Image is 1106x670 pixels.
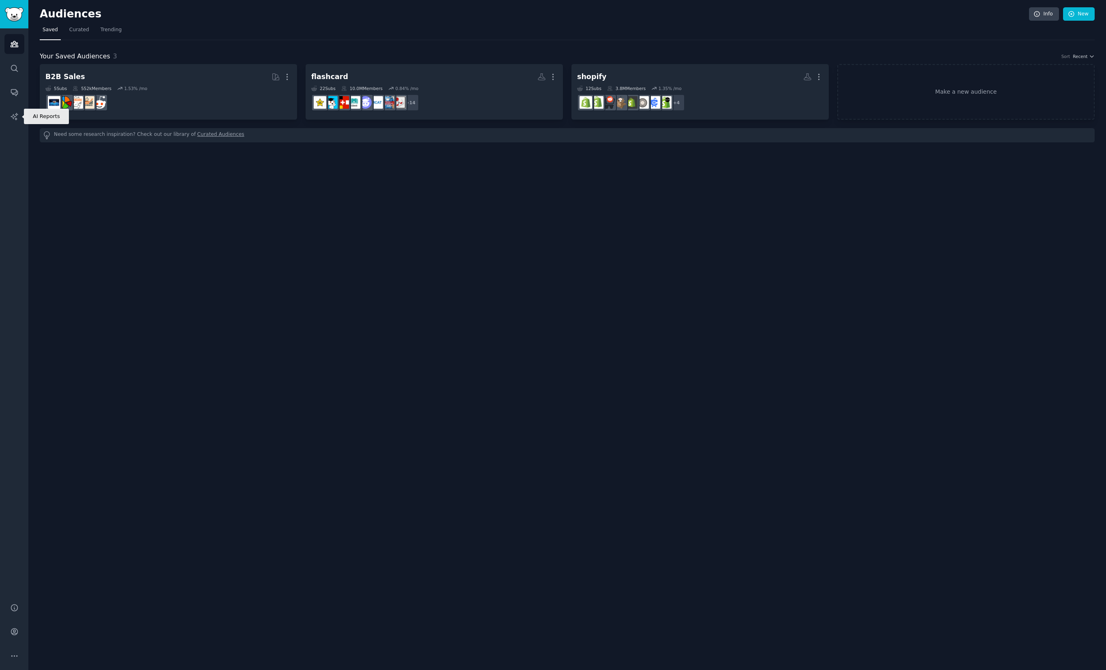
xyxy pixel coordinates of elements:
img: Dropshipping_Guide [580,96,592,109]
div: 0.84 % /mo [395,86,418,91]
a: Info [1029,7,1059,21]
a: B2B Sales5Subs552kMembers1.53% /mosalessalestechniquesb2b_salesB2BSalesB_2_B_Selling_Tips [40,64,297,120]
img: Student [359,96,372,109]
div: 22 Sub s [311,86,336,91]
a: shopify12Subs3.8MMembers1.35% /mo+4shopifyDevecommercemarketingShopifyeCommercereviewmyshopifydro... [571,64,829,120]
div: Need some research inspiration? Check out our library of [40,128,1095,142]
div: 5 Sub s [45,86,67,91]
div: B2B Sales [45,72,85,82]
img: salestechniques [82,96,94,109]
span: Saved [43,26,58,34]
img: B_2_B_Selling_Tips [48,96,60,109]
div: 12 Sub s [577,86,601,91]
button: Recent [1073,54,1095,59]
img: studytips [325,96,338,109]
span: 3 [113,52,117,60]
div: 1.53 % /mo [124,86,147,91]
span: Trending [101,26,122,34]
img: dropship [614,96,626,109]
img: BiteYourConsole [393,96,406,109]
img: shopify [591,96,603,109]
img: alevel [348,96,360,109]
a: New [1063,7,1095,21]
img: b2b_sales [71,96,83,109]
img: ecommerce [602,96,615,109]
div: 10.0M Members [341,86,383,91]
div: + 4 [668,94,685,111]
img: sales [93,96,106,109]
h2: Audiences [40,8,1029,21]
img: reviewmyshopify [625,96,638,109]
div: shopify [577,72,606,82]
img: B2BSales [59,96,72,109]
div: 1.35 % /mo [659,86,682,91]
a: Curated [66,24,92,40]
img: ShopifyeCommerce [636,96,649,109]
img: srna [382,96,394,109]
div: flashcard [311,72,348,82]
div: 3.8M Members [607,86,646,91]
img: German [336,96,349,109]
img: gizmoai [314,96,326,109]
span: Recent [1073,54,1087,59]
a: Curated Audiences [197,131,244,140]
span: Curated [69,26,89,34]
a: Saved [40,24,61,40]
div: + 14 [402,94,419,111]
img: GummySearch logo [5,7,24,21]
img: shopifyDev [659,96,672,109]
span: Your Saved Audiences [40,52,110,62]
div: Sort [1061,54,1070,59]
a: Make a new audience [837,64,1095,120]
img: Mcat [370,96,383,109]
a: Trending [98,24,124,40]
div: 552k Members [73,86,111,91]
a: flashcard22Subs10.0MMembers0.84% /mo+14BiteYourConsolesrnaMcatStudentalevelGermanstudytipsgizmoai [306,64,563,120]
img: ecommercemarketing [648,96,660,109]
